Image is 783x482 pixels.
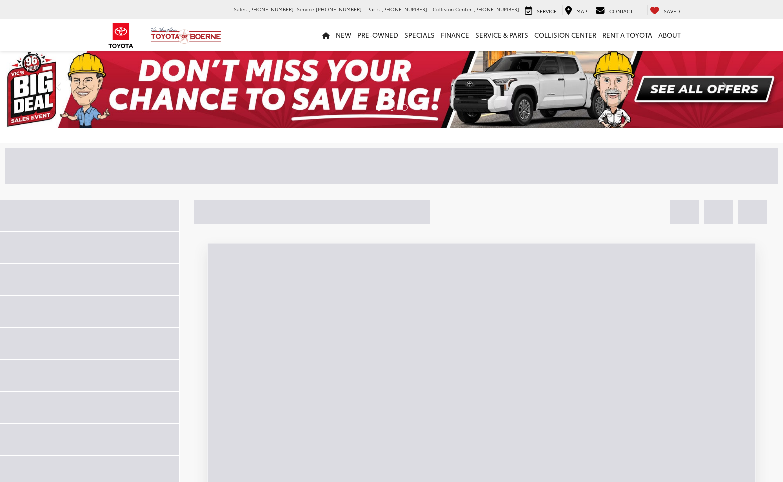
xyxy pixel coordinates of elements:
a: Home [319,19,333,51]
span: Sales [234,5,247,13]
a: Map [562,5,590,15]
span: Map [576,7,587,15]
span: [PHONE_NUMBER] [248,5,294,13]
a: Service [522,5,559,15]
a: Finance [438,19,472,51]
span: Service [537,7,557,15]
a: Specials [401,19,438,51]
span: [PHONE_NUMBER] [381,5,427,13]
span: [PHONE_NUMBER] [316,5,362,13]
img: Toyota [102,19,140,52]
img: Vic Vaughan Toyota of Boerne [150,27,222,44]
a: About [655,19,684,51]
a: Collision Center [531,19,599,51]
span: Service [297,5,314,13]
a: Pre-Owned [354,19,401,51]
a: New [333,19,354,51]
a: Rent a Toyota [599,19,655,51]
a: Service & Parts: Opens in a new tab [472,19,531,51]
a: My Saved Vehicles [647,5,683,15]
span: Parts [367,5,380,13]
span: [PHONE_NUMBER] [473,5,519,13]
span: Saved [664,7,680,15]
span: Collision Center [433,5,472,13]
span: Contact [609,7,633,15]
a: Contact [593,5,635,15]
